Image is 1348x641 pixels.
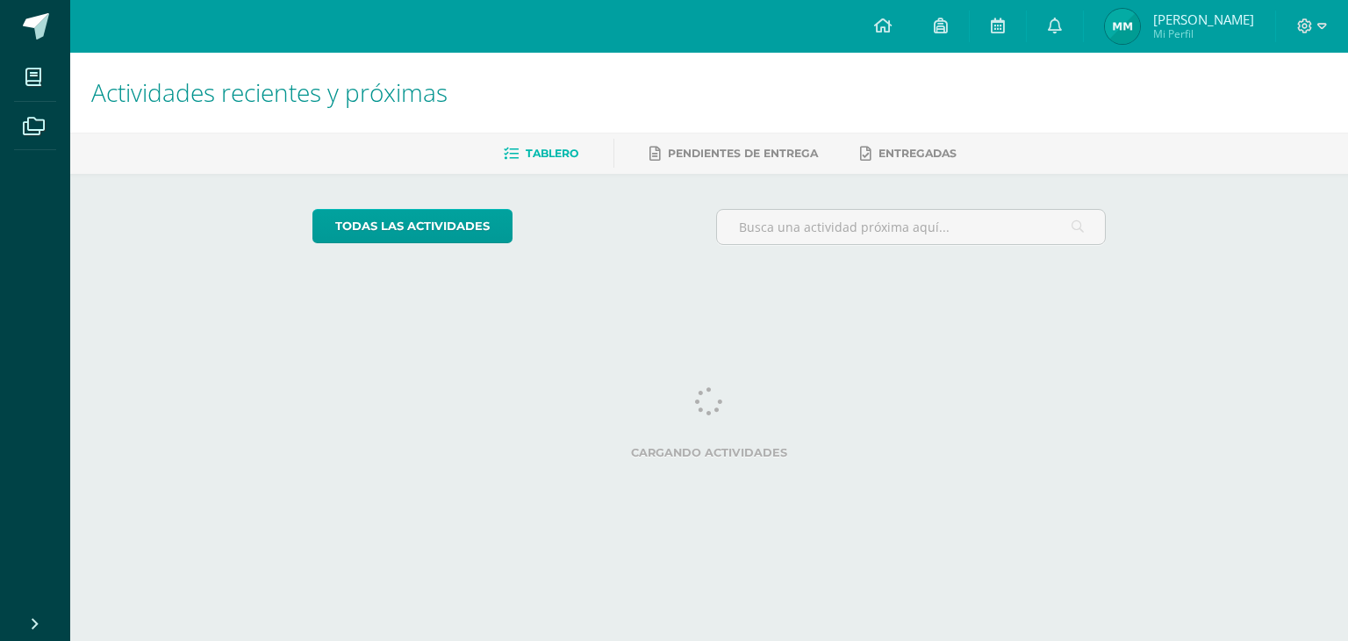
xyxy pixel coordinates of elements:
[878,147,957,160] span: Entregadas
[860,140,957,168] a: Entregadas
[717,210,1106,244] input: Busca una actividad próxima aquí...
[668,147,818,160] span: Pendientes de entrega
[649,140,818,168] a: Pendientes de entrega
[1105,9,1140,44] img: 7b6364f6a8740d93f3faab59e2628895.png
[1153,11,1254,28] span: [PERSON_NAME]
[526,147,578,160] span: Tablero
[1153,26,1254,41] span: Mi Perfil
[91,76,448,109] span: Actividades recientes y próximas
[312,446,1107,459] label: Cargando actividades
[504,140,578,168] a: Tablero
[312,209,513,243] a: todas las Actividades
